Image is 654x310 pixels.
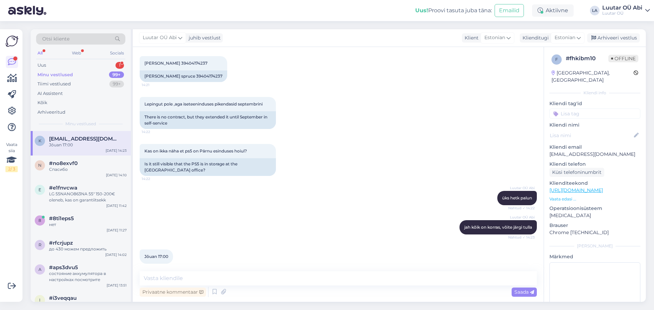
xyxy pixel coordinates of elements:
[38,218,41,223] span: 8
[49,166,127,173] div: Спасибо
[508,235,535,240] span: Nähtud ✓ 14:23
[105,252,127,257] div: [DATE] 14:02
[549,212,640,219] p: [MEDICAL_DATA]
[140,288,206,297] div: Privaatne kommentaar
[520,34,549,42] div: Klienditugi
[555,57,558,62] span: f
[5,166,18,172] div: 2 / 3
[509,185,535,191] span: Luutar OÜ Abi
[38,242,42,247] span: r
[49,136,120,142] span: kuusksander0@gmail.com
[549,205,640,212] p: Operatsioonisüsteem
[514,289,534,295] span: Saada
[106,148,127,153] div: [DATE] 14:23
[49,191,127,203] div: LG 55NANO863NA 55" 150-200€ oleneb, kas on garantiitsekk
[49,295,77,301] span: #i3veqqau
[549,161,640,168] p: Kliendi telefon
[140,111,276,129] div: There is no contract, but they extended it until September in self-service
[484,34,505,42] span: Estonian
[38,187,41,192] span: e
[566,54,608,63] div: # fhkibm10
[37,99,47,106] div: Kõik
[186,34,221,42] div: juhib vestlust
[602,11,642,16] div: Luutar OÜ
[549,109,640,119] input: Lisa tag
[549,243,640,249] div: [PERSON_NAME]
[109,81,124,87] div: 99+
[144,254,168,259] span: Jõuan 17:00
[140,158,276,176] div: Is it still visible that the PS5 is in storage at the [GEOGRAPHIC_DATA] office?
[549,121,640,129] p: Kliendi nimi
[37,109,65,116] div: Arhiveeritud
[549,100,640,107] p: Kliendi tag'id
[37,62,46,69] div: Uus
[65,121,96,127] span: Minu vestlused
[462,34,479,42] div: Klient
[495,4,524,17] button: Emailid
[5,35,18,48] img: Askly Logo
[549,180,640,187] p: Klienditeekond
[143,34,177,42] span: Luutar OÜ Abi
[464,225,532,230] span: jah kõik on korras, võite järgi tulla
[144,101,263,107] span: Lepingut pole ,aga iseteeninduses pikendasid septembrini
[107,228,127,233] div: [DATE] 11:27
[49,271,127,283] div: состояние аккумулятора в настройках посмотрите
[144,61,207,66] span: [PERSON_NAME] 39404174237
[555,34,575,42] span: Estonian
[39,297,41,303] span: i
[144,148,247,153] span: Kas on ikka näha et ps5 on Pärnu esinduses hoiul?
[549,90,640,96] div: Kliendi info
[49,215,74,222] span: #8ti1eps5
[49,264,78,271] span: #aps3dvu5
[415,7,428,14] b: Uus!
[550,132,633,139] input: Lisa nimi
[38,163,42,168] span: n
[549,196,640,202] p: Vaata edasi ...
[549,144,640,151] p: Kliendi email
[49,222,127,228] div: нет
[38,267,42,272] span: a
[549,187,603,193] a: [URL][DOMAIN_NAME]
[508,206,535,211] span: Nähtud ✓ 14:22
[142,129,167,134] span: 14:22
[415,6,492,15] div: Proovi tasuta juba täna:
[549,229,640,236] p: Chrome [TECHNICAL_ID]
[49,246,127,252] div: до 430 можем предложить
[587,33,640,43] div: Arhiveeri vestlus
[107,283,127,288] div: [DATE] 13:51
[37,71,73,78] div: Minu vestlused
[106,173,127,178] div: [DATE] 14:10
[140,70,227,82] div: [PERSON_NAME] spruce 39404174237
[49,240,73,246] span: #rfcrjupz
[551,69,634,84] div: [GEOGRAPHIC_DATA], [GEOGRAPHIC_DATA]
[502,195,532,200] span: üks hetk palun
[532,4,574,17] div: Aktiivne
[602,5,650,16] a: Luutar OÜ AbiLuutar OÜ
[142,176,167,181] span: 14:22
[142,82,167,87] span: 14:21
[38,138,42,143] span: k
[142,264,167,269] span: 14:40
[42,35,69,43] span: Otsi kliente
[549,222,640,229] p: Brauser
[49,160,78,166] span: #no8exvf0
[549,253,640,260] p: Märkmed
[49,142,127,148] div: Jõuan 17:00
[549,168,604,177] div: Küsi telefoninumbrit
[602,5,642,11] div: Luutar OÜ Abi
[71,49,82,58] div: Web
[608,55,638,62] span: Offline
[115,62,124,69] div: 1
[36,49,44,58] div: All
[549,151,640,158] p: [EMAIL_ADDRESS][DOMAIN_NAME]
[106,203,127,208] div: [DATE] 11:42
[5,142,18,172] div: Vaata siia
[37,81,71,87] div: Tiimi vestlused
[509,215,535,220] span: Luutar OÜ Abi
[49,185,77,191] span: #e1fnvcwa
[590,6,599,15] div: LA
[37,90,63,97] div: AI Assistent
[109,49,125,58] div: Socials
[109,71,124,78] div: 99+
